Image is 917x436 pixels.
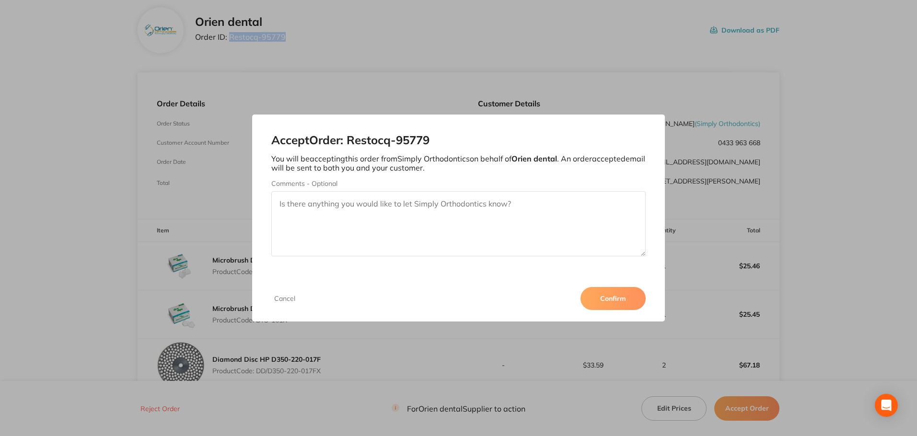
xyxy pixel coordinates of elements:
p: You will be accepting this order from Simply Orthodontics on behalf of . An order accepted email ... [271,154,646,172]
b: Orien dental [511,154,557,163]
label: Comments - Optional [271,180,646,187]
div: Open Intercom Messenger [875,394,898,417]
button: Cancel [271,294,298,303]
button: Confirm [580,287,646,310]
h2: Accept Order: Restocq- 95779 [271,134,646,147]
